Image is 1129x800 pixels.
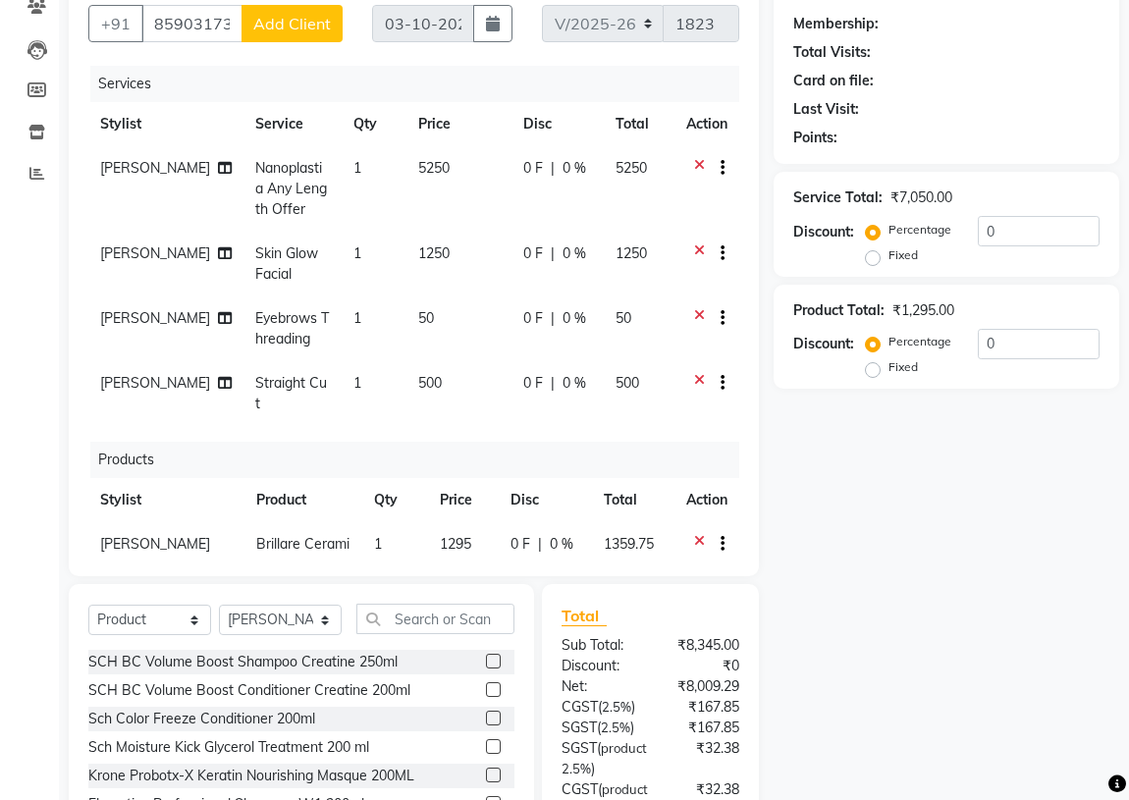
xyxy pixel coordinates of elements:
[892,300,954,321] div: ₹1,295.00
[342,102,406,146] th: Qty
[547,676,651,697] div: Net:
[428,478,499,522] th: Price
[562,719,597,736] span: SGST
[88,737,369,758] div: Sch Moisture Kick Glycerol Treatment 200 ml
[353,159,361,177] span: 1
[547,635,651,656] div: Sub Total:
[356,604,514,634] input: Search or Scan
[547,656,651,676] div: Discount:
[602,699,631,715] span: 2.5%
[100,374,210,392] span: [PERSON_NAME]
[88,680,410,701] div: SCH BC Volume Boost Conditioner Creatine 200ml
[563,308,586,329] span: 0 %
[406,102,511,146] th: Price
[141,5,242,42] input: Search by Name/Mobile/Email/Code
[562,698,598,716] span: CGST
[88,478,244,522] th: Stylist
[440,535,471,553] span: 1295
[550,534,573,555] span: 0 %
[562,606,607,626] span: Total
[601,740,647,756] span: product
[793,14,879,34] div: Membership:
[793,42,871,63] div: Total Visits:
[551,308,555,329] span: |
[418,244,450,262] span: 1250
[793,71,874,91] div: Card on file:
[888,246,918,264] label: Fixed
[243,102,342,146] th: Service
[601,720,630,735] span: 2.5%
[888,221,951,239] label: Percentage
[100,309,210,327] span: [PERSON_NAME]
[604,535,654,553] span: 1359.75
[616,309,631,327] span: 50
[418,159,450,177] span: 5250
[253,14,331,33] span: Add Client
[244,478,362,522] th: Product
[523,158,543,179] span: 0 F
[538,534,542,555] span: |
[100,244,210,262] span: [PERSON_NAME]
[100,159,210,177] span: [PERSON_NAME]
[90,66,754,102] div: Services
[793,187,883,208] div: Service Total:
[523,308,543,329] span: 0 F
[523,243,543,264] span: 0 F
[674,478,739,522] th: Action
[562,780,598,798] span: CGST
[616,244,647,262] span: 1250
[90,442,754,478] div: Products
[88,102,243,146] th: Stylist
[888,358,918,376] label: Fixed
[88,709,315,729] div: Sch Color Freeze Conditioner 200ml
[88,5,143,42] button: +91
[242,5,343,42] button: Add Client
[662,738,754,779] div: ₹32.38
[499,478,592,522] th: Disc
[616,159,647,177] span: 5250
[592,478,674,522] th: Total
[651,635,755,656] div: ₹8,345.00
[353,244,361,262] span: 1
[793,300,885,321] div: Product Total:
[551,158,555,179] span: |
[547,738,662,779] div: ( )
[511,534,530,555] span: 0 F
[551,373,555,394] span: |
[604,102,675,146] th: Total
[255,159,327,218] span: Nanoplastia Any Length Offer
[551,243,555,264] span: |
[563,158,586,179] span: 0 %
[88,652,398,672] div: SCH BC Volume Boost Shampoo Creatine 250ml
[100,535,210,553] span: [PERSON_NAME]
[888,333,951,350] label: Percentage
[616,374,639,392] span: 500
[793,222,854,242] div: Discount:
[547,718,651,738] div: ( )
[793,334,854,354] div: Discount:
[353,374,361,392] span: 1
[418,374,442,392] span: 500
[651,718,755,738] div: ₹167.85
[362,478,428,522] th: Qty
[256,535,349,594] span: Brillare Ceramide Shampoo 200ml
[88,766,414,786] div: Krone Probotx-X Keratin Nourishing Masque 200ML
[563,243,586,264] span: 0 %
[255,309,329,347] span: Eyebrows Threading
[651,676,755,697] div: ₹8,009.29
[374,535,382,553] span: 1
[353,309,361,327] span: 1
[562,761,591,776] span: 2.5%
[674,102,739,146] th: Action
[562,739,597,757] span: SGST
[651,656,755,676] div: ₹0
[511,102,604,146] th: Disc
[255,374,327,412] span: Straight Cut
[793,128,837,148] div: Points:
[547,697,651,718] div: ( )
[793,99,859,120] div: Last Visit:
[255,244,318,283] span: Skin Glow Facial
[602,781,648,797] span: product
[651,697,755,718] div: ₹167.85
[418,309,434,327] span: 50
